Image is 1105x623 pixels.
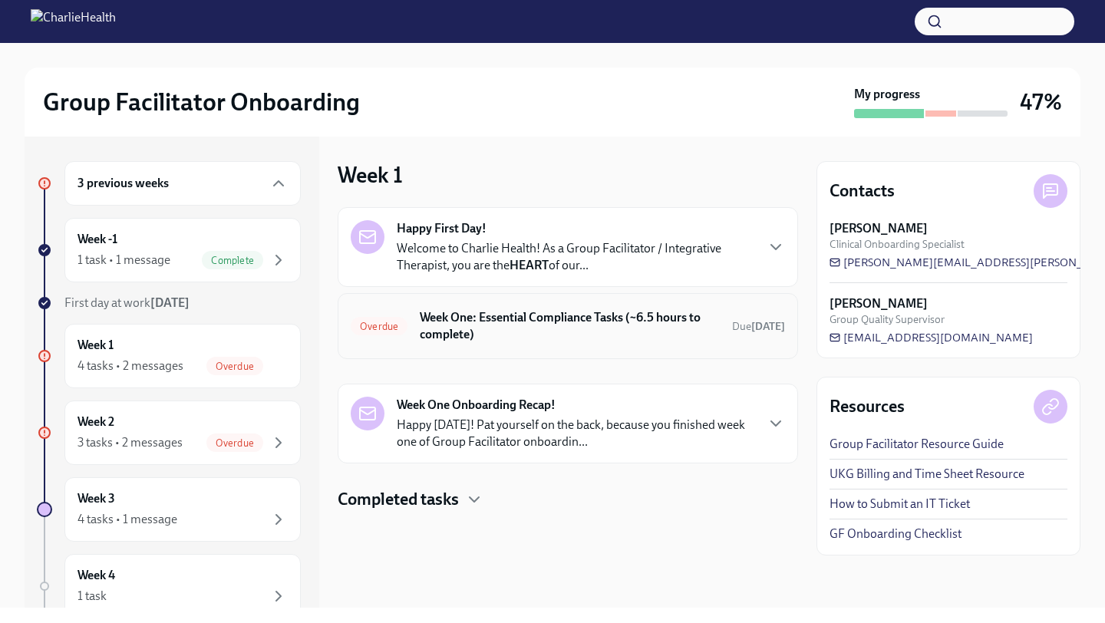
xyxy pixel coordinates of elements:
a: First day at work[DATE] [37,295,301,311]
h6: Week 2 [78,414,114,430]
img: CharlieHealth [31,9,116,34]
strong: My progress [854,86,920,103]
strong: [PERSON_NAME] [830,220,928,237]
strong: Happy First Day! [397,220,487,237]
a: Week -11 task • 1 messageComplete [37,218,301,282]
strong: Week One Onboarding Recap! [397,397,556,414]
a: Week 34 tasks • 1 message [37,477,301,542]
div: 1 task [78,588,107,605]
p: Welcome to Charlie Health! As a Group Facilitator / Integrative Therapist, you are the of our... [397,240,754,274]
h6: Week 4 [78,567,115,584]
span: Due [732,320,785,333]
div: 4 tasks • 1 message [78,511,177,528]
div: 4 tasks • 2 messages [78,358,183,374]
div: 3 tasks • 2 messages [78,434,183,451]
a: [EMAIL_ADDRESS][DOMAIN_NAME] [830,330,1033,345]
h6: Week 1 [78,337,114,354]
h3: 47% [1020,88,1062,116]
span: Group Quality Supervisor [830,312,945,327]
a: GF Onboarding Checklist [830,526,962,542]
h2: Group Facilitator Onboarding [43,87,360,117]
span: Overdue [206,361,263,372]
p: Happy [DATE]! Pat yourself on the back, because you finished week one of Group Facilitator onboar... [397,417,754,450]
a: How to Submit an IT Ticket [830,496,970,513]
a: Group Facilitator Resource Guide [830,436,1004,453]
a: Week 23 tasks • 2 messagesOverdue [37,400,301,465]
a: Week 14 tasks • 2 messagesOverdue [37,324,301,388]
span: Overdue [206,437,263,449]
div: 3 previous weeks [64,161,301,206]
strong: [DATE] [150,295,190,310]
h4: Completed tasks [338,488,459,511]
a: OverdueWeek One: Essential Compliance Tasks (~6.5 hours to complete)Due[DATE] [351,306,785,346]
h4: Contacts [830,180,895,203]
span: Clinical Onboarding Specialist [830,237,965,252]
span: Complete [202,255,263,266]
span: August 18th, 2025 10:00 [732,319,785,334]
a: Week 41 task [37,554,301,618]
span: Overdue [351,321,407,332]
h3: Week 1 [338,161,403,189]
h6: 3 previous weeks [78,175,169,192]
strong: HEART [510,258,549,272]
h6: Week One: Essential Compliance Tasks (~6.5 hours to complete) [420,309,720,343]
h6: Week -1 [78,231,117,248]
span: First day at work [64,295,190,310]
div: Completed tasks [338,488,798,511]
a: UKG Billing and Time Sheet Resource [830,466,1024,483]
strong: [PERSON_NAME] [830,295,928,312]
h4: Resources [830,395,905,418]
div: 1 task • 1 message [78,252,170,269]
strong: [DATE] [751,320,785,333]
h6: Week 3 [78,490,115,507]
